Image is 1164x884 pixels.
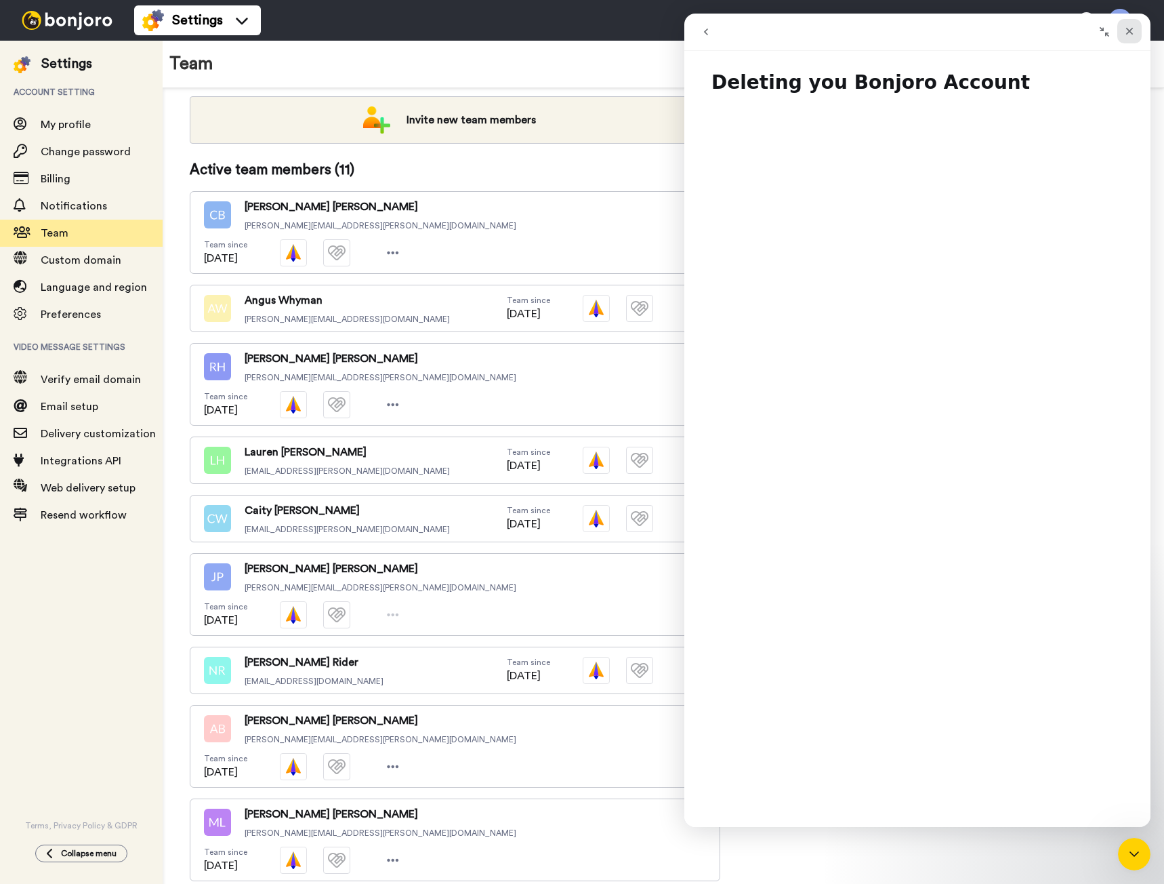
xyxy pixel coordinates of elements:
[41,309,101,320] span: Preferences
[204,353,231,380] img: rh.png
[626,295,653,322] img: tm-plain.svg
[245,734,516,745] span: [PERSON_NAME][EMAIL_ADDRESS][PERSON_NAME][DOMAIN_NAME]
[41,374,141,385] span: Verify email domain
[41,510,127,521] span: Resend workflow
[583,505,610,532] img: vm-color.svg
[204,250,247,266] span: [DATE]
[507,306,550,322] span: [DATE]
[204,657,231,684] img: nr.png
[172,11,223,30] span: Settings
[41,174,70,184] span: Billing
[323,391,350,418] img: tm-plain.svg
[41,119,91,130] span: My profile
[204,201,231,228] img: cb.png
[507,668,550,684] span: [DATE]
[626,447,653,474] img: tm-plain.svg
[245,561,516,577] span: [PERSON_NAME] [PERSON_NAME]
[280,391,307,418] img: vm-color.svg
[204,715,231,742] img: ab.png
[323,601,350,628] img: tm-plain.svg
[204,402,247,418] span: [DATE]
[41,228,68,239] span: Team
[204,447,231,474] img: lh.png
[41,146,131,157] span: Change password
[35,845,127,862] button: Collapse menu
[323,847,350,874] img: tm-plain.svg
[245,220,516,231] span: [PERSON_NAME][EMAIL_ADDRESS][PERSON_NAME][DOMAIN_NAME]
[507,458,550,474] span: [DATE]
[245,199,516,215] span: [PERSON_NAME] [PERSON_NAME]
[204,295,231,322] img: aw.png
[245,466,450,477] span: [EMAIL_ADDRESS][PERSON_NAME][DOMAIN_NAME]
[204,563,231,590] img: 73533673-605c-447c-8027-70904cf6c85c.png
[204,239,247,250] span: Team since
[245,350,516,367] span: [PERSON_NAME] [PERSON_NAME]
[41,401,98,412] span: Email setup
[245,828,516,839] span: [PERSON_NAME][EMAIL_ADDRESS][PERSON_NAME][DOMAIN_NAME]
[41,54,92,73] div: Settings
[16,11,118,30] img: bj-logo-header-white.svg
[41,456,121,466] span: Integrations API
[507,295,550,306] span: Team since
[684,14,1150,827] iframe: Intercom live chat
[507,516,550,532] span: [DATE]
[626,657,653,684] img: tm-plain.svg
[245,676,383,687] span: [EMAIL_ADDRESS][DOMAIN_NAME]
[142,9,164,31] img: settings-colored.svg
[1118,838,1150,870] iframe: Intercom live chat
[245,502,450,519] span: Caity [PERSON_NAME]
[204,809,231,836] img: a07fd52c-e0e7-4298-b598-792e1a781779.png
[245,444,450,460] span: Lauren [PERSON_NAME]
[245,372,516,383] span: [PERSON_NAME][EMAIL_ADDRESS][PERSON_NAME][DOMAIN_NAME]
[204,764,247,780] span: [DATE]
[41,282,147,293] span: Language and region
[245,654,383,670] span: [PERSON_NAME] Rider
[396,106,547,134] span: Invite new team members
[626,505,653,532] img: tm-plain.svg
[363,106,390,134] img: add-team.png
[190,160,354,180] span: Active team members ( 11 )
[323,239,350,266] img: tm-plain.svg
[41,201,107,212] span: Notifications
[204,753,247,764] span: Team since
[507,447,550,458] span: Team since
[204,601,247,612] span: Team since
[14,56,30,73] img: settings-colored.svg
[280,239,307,266] img: vm-color.svg
[204,847,247,858] span: Team since
[507,505,550,516] span: Team since
[204,505,231,532] img: cw.png
[245,314,450,325] span: [PERSON_NAME][EMAIL_ADDRESS][DOMAIN_NAME]
[280,601,307,628] img: vm-color.svg
[204,391,247,402] span: Team since
[41,255,121,266] span: Custom domain
[583,657,610,684] img: vm-color.svg
[245,292,450,308] span: Angus Whyman
[583,447,610,474] img: vm-color.svg
[41,428,156,439] span: Delivery customization
[204,612,247,628] span: [DATE]
[169,54,213,74] h1: Team
[204,858,247,874] span: [DATE]
[61,848,117,859] span: Collapse menu
[245,806,516,822] span: [PERSON_NAME] [PERSON_NAME]
[41,483,136,494] span: Web delivery setup
[583,295,610,322] img: vm-color.svg
[280,753,307,780] img: vm-color.svg
[245,524,450,535] span: [EMAIL_ADDRESS][PERSON_NAME][DOMAIN_NAME]
[245,712,516,729] span: [PERSON_NAME] [PERSON_NAME]
[323,753,350,780] img: tm-plain.svg
[280,847,307,874] img: vm-color.svg
[507,657,550,668] span: Team since
[245,582,516,593] span: [PERSON_NAME][EMAIL_ADDRESS][PERSON_NAME][DOMAIN_NAME]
